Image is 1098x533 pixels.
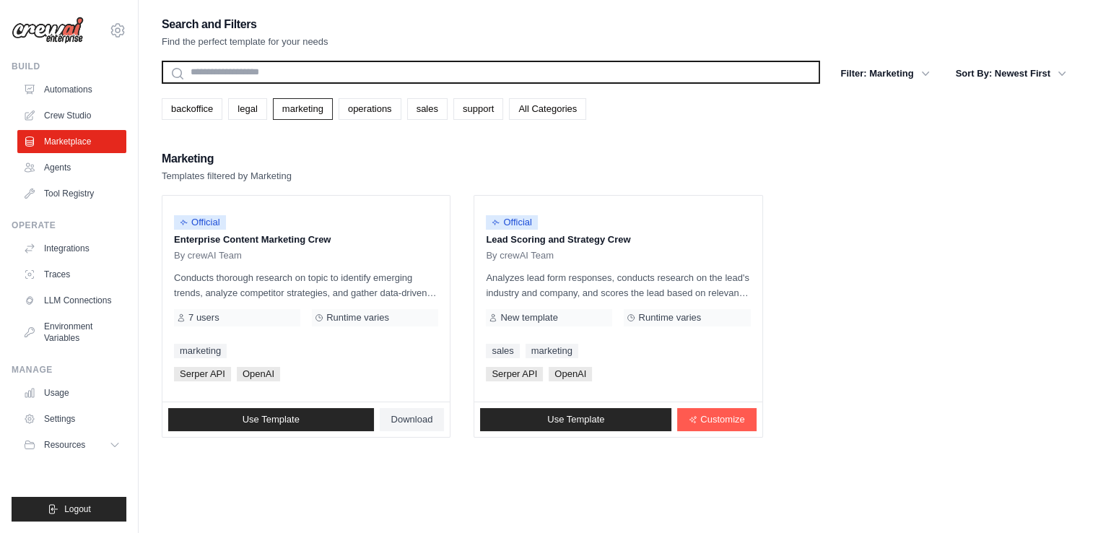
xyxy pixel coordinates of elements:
p: Analyzes lead form responses, conducts research on the lead's industry and company, and scores th... [486,270,750,300]
span: Download [391,414,433,425]
p: Lead Scoring and Strategy Crew [486,233,750,247]
a: Use Template [480,408,671,431]
a: marketing [273,98,333,120]
a: legal [228,98,266,120]
a: Traces [17,263,126,286]
p: Find the perfect template for your needs [162,35,328,49]
button: Resources [17,433,126,456]
button: Filter: Marketing [832,61,938,87]
p: Conducts thorough research on topic to identify emerging trends, analyze competitor strategies, a... [174,270,438,300]
span: New template [500,312,557,324]
a: Download [380,408,445,431]
span: Use Template [547,414,604,425]
a: All Categories [509,98,586,120]
span: By crewAI Team [486,250,554,261]
span: Official [174,215,226,230]
span: 7 users [188,312,219,324]
a: Settings [17,407,126,430]
img: Logo [12,17,84,44]
a: LLM Connections [17,289,126,312]
span: By crewAI Team [174,250,242,261]
button: Logout [12,497,126,521]
span: Serper API [486,367,543,381]
p: Templates filtered by Marketing [162,169,292,183]
div: Operate [12,220,126,231]
button: Sort By: Newest First [947,61,1075,87]
p: Enterprise Content Marketing Crew [174,233,438,247]
a: Tool Registry [17,182,126,205]
span: Customize [700,414,744,425]
a: marketing [174,344,227,358]
a: support [453,98,503,120]
span: Logout [64,503,91,515]
span: Runtime varies [638,312,701,324]
div: Build [12,61,126,72]
a: Marketplace [17,130,126,153]
span: Use Template [243,414,300,425]
a: marketing [526,344,578,358]
a: backoffice [162,98,222,120]
span: OpenAI [549,367,592,381]
a: Automations [17,78,126,101]
h2: Marketing [162,149,292,169]
h2: Search and Filters [162,14,328,35]
a: Environment Variables [17,315,126,350]
a: sales [486,344,519,358]
a: Customize [677,408,756,431]
span: Runtime varies [326,312,389,324]
a: Crew Studio [17,104,126,127]
span: OpenAI [237,367,280,381]
span: Official [486,215,538,230]
a: operations [339,98,401,120]
a: Usage [17,381,126,404]
div: Manage [12,364,126,376]
span: Resources [44,439,85,451]
a: sales [407,98,448,120]
a: Integrations [17,237,126,260]
a: Agents [17,156,126,179]
span: Serper API [174,367,231,381]
a: Use Template [168,408,374,431]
